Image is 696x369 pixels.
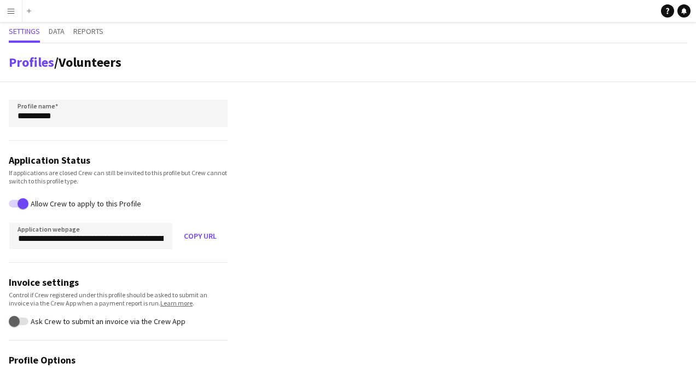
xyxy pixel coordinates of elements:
h3: Application Status [9,154,228,166]
button: Copy URL [173,223,228,249]
label: Ask Crew to submit an invoice via the Crew App [28,316,185,325]
span: Reports [73,27,103,35]
a: Learn more [160,299,193,307]
div: Control if Crew registered under this profile should be asked to submit an invoice via the Crew A... [9,291,228,307]
a: Profiles [9,54,54,71]
label: Allow Crew to apply to this Profile [28,199,141,208]
span: Data [49,27,65,35]
h3: Invoice settings [9,276,228,289]
h1: / [9,54,121,71]
span: Settings [9,27,40,35]
div: If applications are closed Crew can still be invited to this profile but Crew cannot switch to th... [9,169,228,185]
span: Volunteers [59,54,121,71]
h3: Profile Options [9,354,228,366]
